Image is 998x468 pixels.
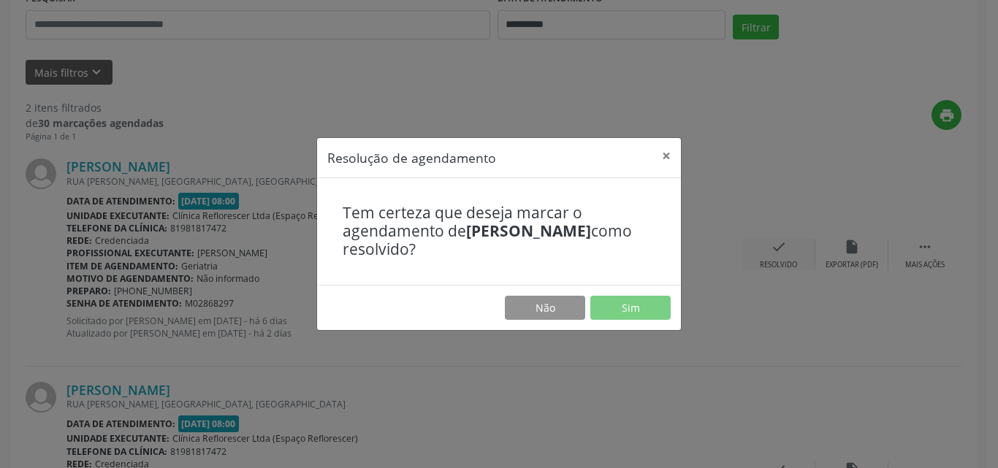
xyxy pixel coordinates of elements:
button: Não [505,296,585,321]
h4: Tem certeza que deseja marcar o agendamento de como resolvido? [343,204,655,259]
h5: Resolução de agendamento [327,148,496,167]
button: Sim [590,296,671,321]
button: Close [652,138,681,174]
b: [PERSON_NAME] [466,220,591,241]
